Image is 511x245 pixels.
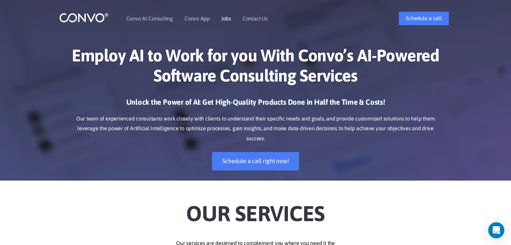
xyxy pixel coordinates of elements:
[69,191,442,228] h2: Our Services
[221,16,231,21] a: Jobs
[69,45,442,91] h1: Employ AI to Work for you With Convo’s AI-Powered Software Consulting Services
[184,16,210,21] a: Convo App
[69,114,442,144] p: Our team of experienced consultants work closely with clients to understand their specific needs ...
[59,12,109,23] img: logo_1.png
[126,16,173,21] a: Convo AI Consulting
[243,16,268,21] a: Contact Us
[69,97,442,112] h3: Unlock the Power of AI: Get High-Quality Products Done in Half the Time & Costs!
[488,222,504,238] div: Open Intercom Messenger
[212,152,299,170] a: Schedule a call right now!
[399,12,449,25] a: Schedule a call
